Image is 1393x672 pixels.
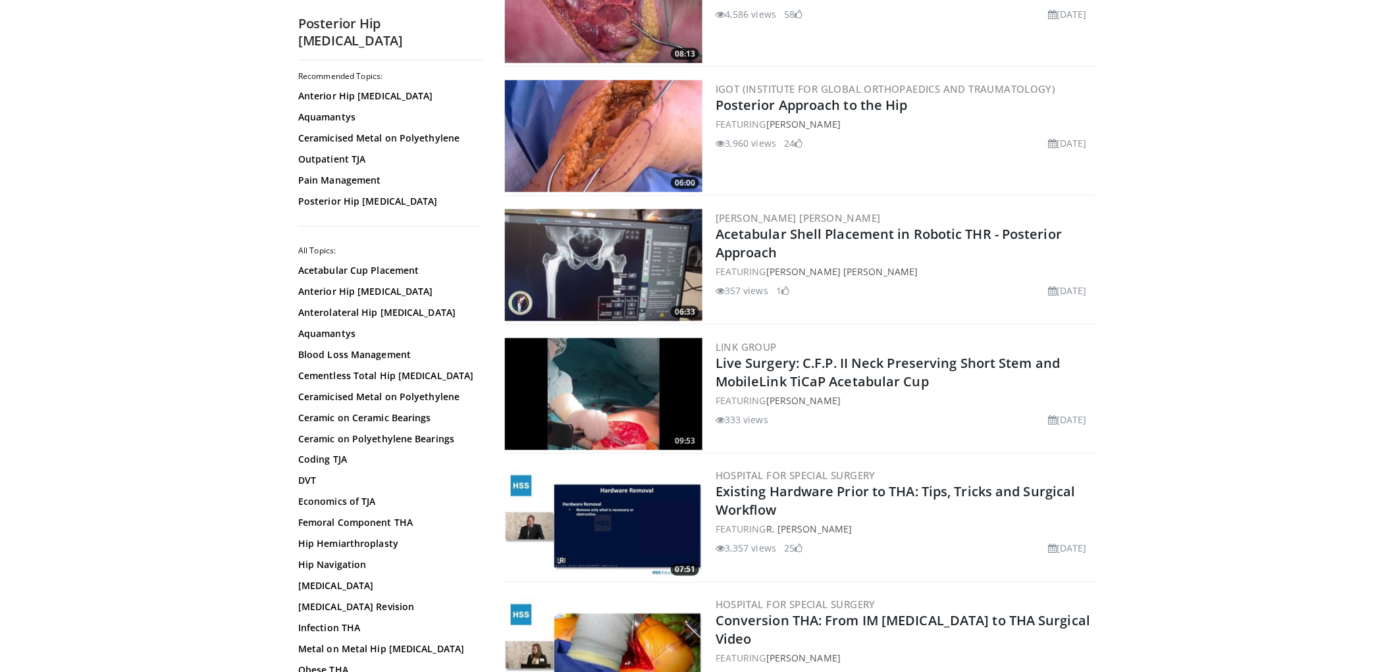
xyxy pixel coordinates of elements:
[298,174,476,187] a: Pain Management
[716,483,1076,519] a: Existing Hardware Prior to THA: Tips, Tricks and Surgical Workflow
[1048,136,1087,150] li: [DATE]
[298,195,476,208] a: Posterior Hip [MEDICAL_DATA]
[716,96,908,114] a: Posterior Approach to the Hip
[716,469,876,482] a: Hospital for Special Surgery
[298,111,476,124] a: Aquamantys
[298,517,476,530] a: Femoral Component THA
[671,564,699,576] span: 07:51
[298,559,476,572] a: Hip Navigation
[716,225,1062,261] a: Acetabular Shell Placement in Robotic THR - Posterior Approach
[298,601,476,614] a: [MEDICAL_DATA] Revision
[784,542,802,556] li: 25
[784,7,802,21] li: 58
[298,643,476,656] a: Metal on Metal Hip [MEDICAL_DATA]
[671,177,699,189] span: 06:00
[505,209,702,321] a: 06:33
[298,390,476,403] a: Ceramicised Metal on Polyethylene
[1048,7,1087,21] li: [DATE]
[716,598,876,611] a: Hospital for Special Surgery
[716,136,776,150] li: 3,960 views
[505,80,702,192] img: d27da560-405e-48a2-9846-ed09b4a9c8d3.300x170_q85_crop-smart_upscale.jpg
[766,523,853,536] a: R. [PERSON_NAME]
[505,467,702,579] a: 07:51
[298,246,479,256] h2: All Topics:
[671,48,699,60] span: 08:13
[1048,284,1087,297] li: [DATE]
[298,496,476,509] a: Economics of TJA
[716,211,881,224] a: [PERSON_NAME] [PERSON_NAME]
[298,411,476,425] a: Ceramic on Ceramic Bearings
[716,117,1092,131] div: FEATURING
[716,652,1092,665] div: FEATURING
[505,209,702,321] img: 782a4fb7-d58b-4a38-85c6-6c5493c110b0.300x170_q85_crop-smart_upscale.jpg
[298,580,476,593] a: [MEDICAL_DATA]
[298,15,483,49] h2: Posterior Hip [MEDICAL_DATA]
[298,432,476,446] a: Ceramic on Polyethylene Bearings
[298,264,476,277] a: Acetabular Cup Placement
[298,622,476,635] a: Infection THA
[1048,413,1087,426] li: [DATE]
[505,338,702,450] a: 09:53
[298,153,476,166] a: Outpatient TJA
[716,612,1090,648] a: Conversion THA: From IM [MEDICAL_DATA] to THA Surgical Video
[298,475,476,488] a: DVT
[298,306,476,319] a: Anterolateral Hip [MEDICAL_DATA]
[716,523,1092,536] div: FEATURING
[298,538,476,551] a: Hip Hemiarthroplasty
[776,284,789,297] li: 1
[298,71,479,82] h2: Recommended Topics:
[716,265,1092,278] div: FEATURING
[505,467,702,579] img: 29d83e75-b4be-4d97-be32-ed7b169011d7.300x170_q85_crop-smart_upscale.jpg
[298,369,476,382] a: Cementless Total Hip [MEDICAL_DATA]
[716,542,776,556] li: 3,357 views
[1048,542,1087,556] li: [DATE]
[716,7,776,21] li: 4,586 views
[766,118,841,130] a: [PERSON_NAME]
[766,265,918,278] a: [PERSON_NAME] [PERSON_NAME]
[766,394,841,407] a: [PERSON_NAME]
[505,80,702,192] a: 06:00
[505,338,702,450] img: d058d264-2ff0-415f-9447-23dc16e8aa8d.300x170_q85_crop-smart_upscale.jpg
[298,132,476,145] a: Ceramicised Metal on Polyethylene
[766,652,841,665] a: [PERSON_NAME]
[671,435,699,447] span: 09:53
[716,354,1060,390] a: Live Surgery: C.F.P. II Neck Preserving Short Stem and MobileLink TiCaP Acetabular Cup
[716,82,1056,95] a: IGOT (Institute for Global Orthopaedics and Traumatology)
[716,284,768,297] li: 357 views
[716,394,1092,407] div: FEATURING
[671,306,699,318] span: 06:33
[716,340,777,353] a: LINK Group
[784,136,802,150] li: 24
[716,413,768,426] li: 333 views
[298,348,476,361] a: Blood Loss Management
[298,327,476,340] a: Aquamantys
[298,285,476,298] a: Anterior Hip [MEDICAL_DATA]
[298,90,476,103] a: Anterior Hip [MEDICAL_DATA]
[298,453,476,467] a: Coding TJA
